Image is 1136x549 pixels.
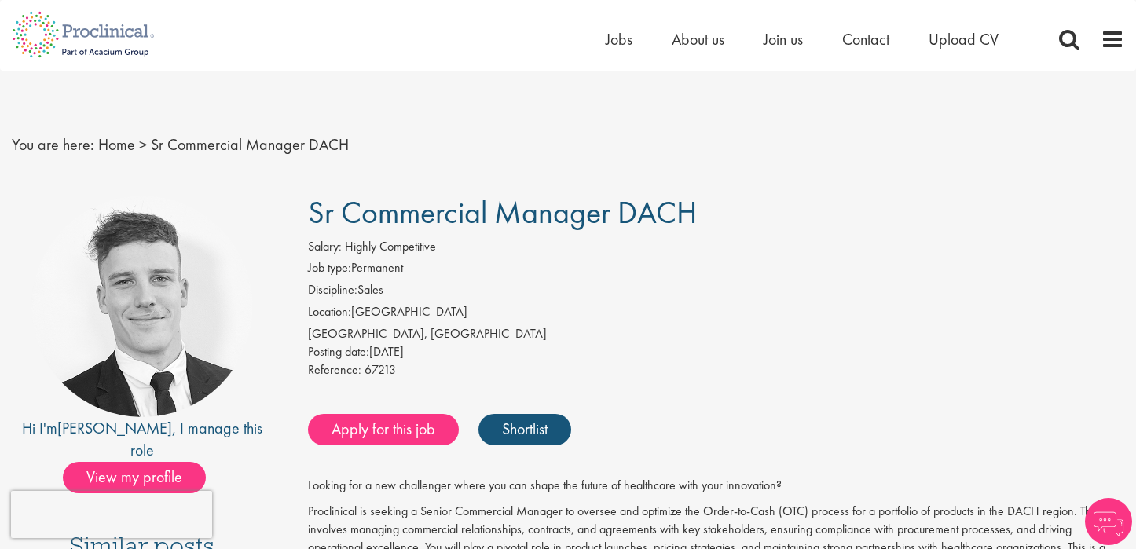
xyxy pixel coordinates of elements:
[11,491,212,538] iframe: reCAPTCHA
[308,259,1125,281] li: Permanent
[63,462,206,493] span: View my profile
[308,192,697,232] span: Sr Commercial Manager DACH
[31,196,253,417] img: imeage of recruiter Nicolas Daniel
[12,417,273,462] div: Hi I'm , I manage this role
[308,414,459,445] a: Apply for this job
[1085,498,1132,545] img: Chatbot
[308,303,1125,325] li: [GEOGRAPHIC_DATA]
[57,418,172,438] a: [PERSON_NAME]
[308,477,1125,495] p: Looking for a new challenger where you can shape the future of healthcare with your innovation?
[139,134,147,155] span: >
[345,238,436,254] span: Highly Competitive
[308,303,351,321] label: Location:
[365,361,396,378] span: 67213
[842,29,889,49] a: Contact
[929,29,999,49] a: Upload CV
[12,134,94,155] span: You are here:
[151,134,349,155] span: Sr Commercial Manager DACH
[308,343,369,360] span: Posting date:
[308,361,361,379] label: Reference:
[672,29,724,49] a: About us
[606,29,632,49] a: Jobs
[478,414,571,445] a: Shortlist
[308,238,342,256] label: Salary:
[308,281,1125,303] li: Sales
[63,465,222,485] a: View my profile
[308,343,1125,361] div: [DATE]
[308,325,1125,343] div: [GEOGRAPHIC_DATA], [GEOGRAPHIC_DATA]
[98,134,135,155] a: breadcrumb link
[308,259,351,277] label: Job type:
[764,29,803,49] a: Join us
[308,281,357,299] label: Discipline:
